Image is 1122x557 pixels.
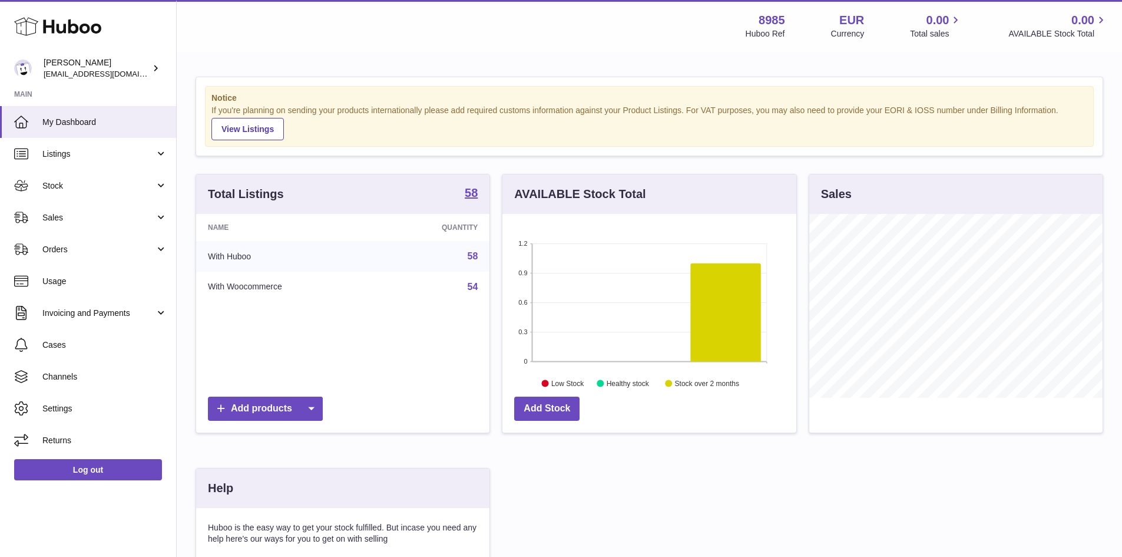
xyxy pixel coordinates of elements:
span: Usage [42,276,167,287]
a: 0.00 Total sales [910,12,962,39]
span: Stock [42,180,155,192]
th: Quantity [378,214,489,241]
strong: 8985 [759,12,785,28]
strong: 58 [465,187,478,199]
div: Huboo Ref [746,28,785,39]
text: 0 [524,358,528,365]
a: Log out [14,459,162,480]
text: 0.3 [519,328,528,335]
text: Stock over 2 months [675,379,739,387]
span: Channels [42,371,167,383]
text: 0.6 [519,299,528,306]
span: Listings [42,149,155,160]
strong: EUR [839,12,864,28]
div: [PERSON_NAME] [44,57,150,80]
span: Settings [42,403,167,414]
img: internalAdmin-8985@internal.huboo.com [14,60,32,77]
h3: Total Listings [208,186,284,202]
h3: Help [208,480,233,496]
span: [EMAIL_ADDRESS][DOMAIN_NAME] [44,69,173,78]
span: 0.00 [926,12,949,28]
strong: Notice [211,93,1087,104]
th: Name [196,214,378,241]
div: Currency [831,28,865,39]
span: Cases [42,340,167,351]
a: View Listings [211,118,284,140]
p: Huboo is the easy way to get your stock fulfilled. But incase you need any help here's our ways f... [208,522,478,545]
text: Healthy stock [607,379,650,387]
span: Sales [42,212,155,223]
span: Returns [42,435,167,446]
span: 0.00 [1071,12,1094,28]
a: 0.00 AVAILABLE Stock Total [1008,12,1108,39]
text: Low Stock [551,379,584,387]
span: AVAILABLE Stock Total [1008,28,1108,39]
h3: AVAILABLE Stock Total [514,186,646,202]
a: Add products [208,397,323,421]
span: My Dashboard [42,117,167,128]
a: 58 [465,187,478,201]
span: Total sales [910,28,962,39]
a: Add Stock [514,397,580,421]
div: If you're planning on sending your products internationally please add required customs informati... [211,105,1087,140]
a: 58 [468,251,478,261]
h3: Sales [821,186,852,202]
span: Orders [42,244,155,255]
td: With Huboo [196,241,378,272]
span: Invoicing and Payments [42,308,155,319]
a: 54 [468,282,478,292]
text: 0.9 [519,269,528,276]
td: With Woocommerce [196,272,378,302]
text: 1.2 [519,240,528,247]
